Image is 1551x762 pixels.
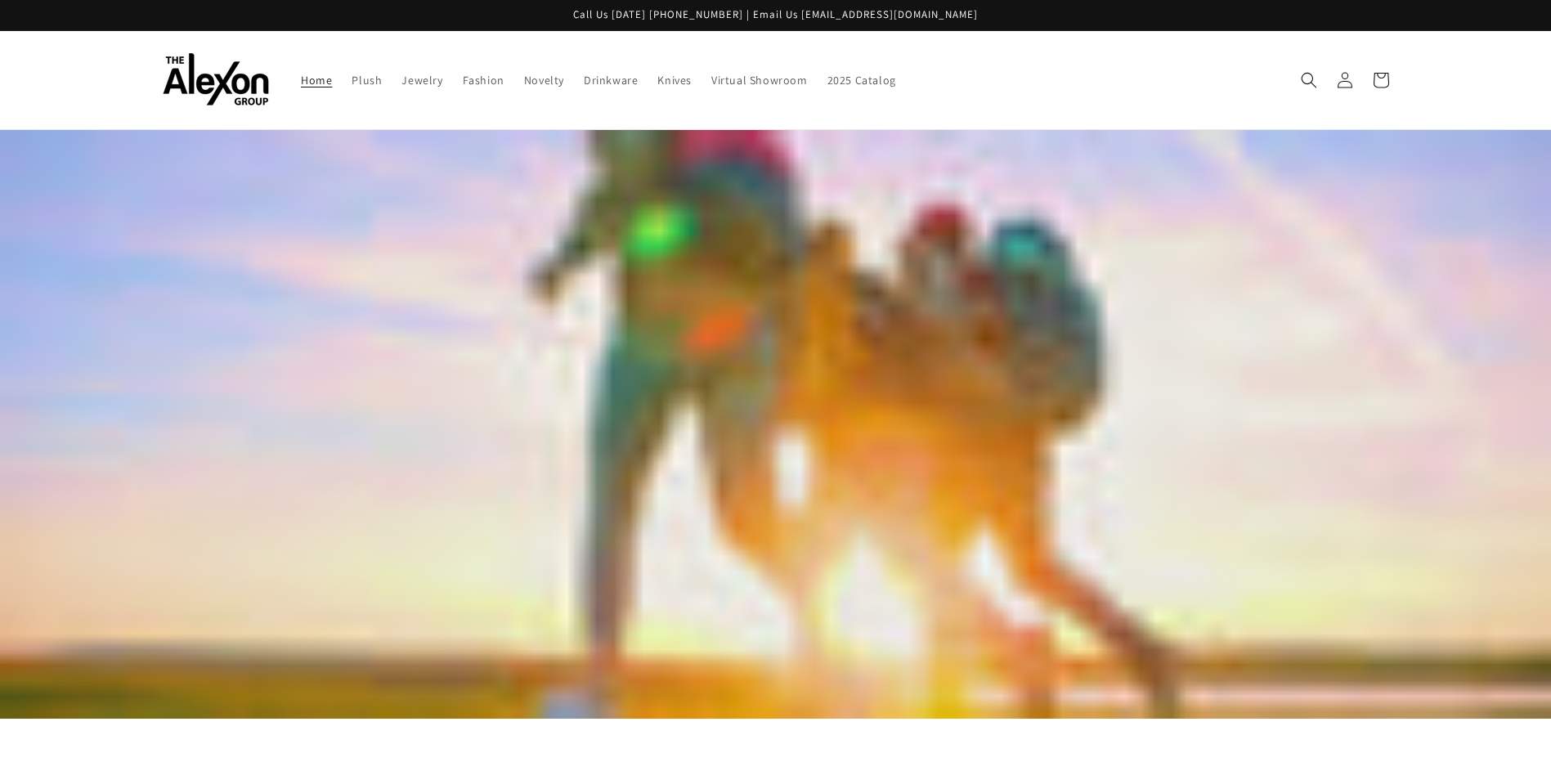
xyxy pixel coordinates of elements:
a: 2025 Catalog [818,63,906,97]
span: Knives [657,73,692,87]
a: Plush [342,63,392,97]
span: Virtual Showroom [711,73,808,87]
a: Drinkware [574,63,648,97]
a: Fashion [453,63,514,97]
a: Knives [648,63,702,97]
a: Home [291,63,342,97]
span: 2025 Catalog [827,73,896,87]
a: Novelty [514,63,574,97]
span: Home [301,73,332,87]
a: Jewelry [392,63,452,97]
span: Novelty [524,73,564,87]
span: Fashion [463,73,504,87]
span: Drinkware [584,73,638,87]
span: Jewelry [401,73,442,87]
img: The Alexon Group [163,53,269,106]
summary: Search [1291,62,1327,98]
span: Plush [352,73,382,87]
a: Virtual Showroom [702,63,818,97]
